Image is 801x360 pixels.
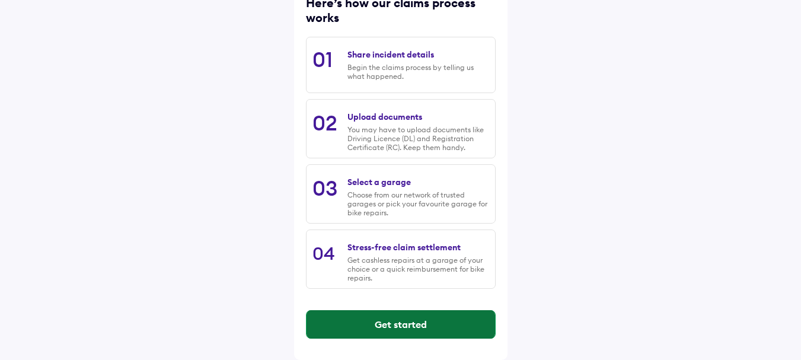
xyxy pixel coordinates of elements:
[347,256,489,282] div: Get cashless repairs at a garage of your choice or a quick reimbursement for bike repairs.
[312,46,333,72] div: 01
[312,242,335,265] div: 04
[347,242,461,253] div: Stress-free claim settlement
[307,310,495,339] button: Get started
[312,175,337,201] div: 03
[312,110,337,136] div: 02
[347,190,489,217] div: Choose from our network of trusted garages or pick your favourite garage for bike repairs.
[347,49,434,60] div: Share incident details
[347,63,489,81] div: Begin the claims process by telling us what happened.
[347,111,422,122] div: Upload documents
[347,125,489,152] div: You may have to upload documents like Driving Licence (DL) and Registration Certificate (RC). Kee...
[347,177,411,187] div: Select a garage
